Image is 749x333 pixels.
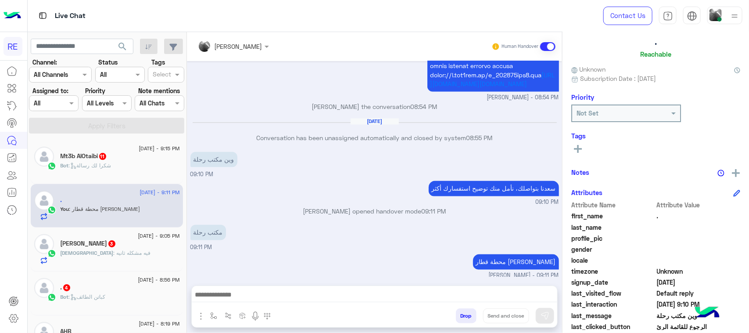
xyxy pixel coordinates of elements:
img: WhatsApp [47,162,56,170]
span: null [657,245,741,254]
span: last_name [571,223,655,232]
img: create order [239,312,246,319]
span: فيه مشكله ثانيه [114,250,151,256]
span: [DATE] - 9:11 PM [140,188,179,196]
button: Apply Filters [29,118,184,134]
img: tab [663,11,673,21]
span: You [61,206,69,212]
button: search [112,39,133,58]
h5: . [61,196,62,204]
img: defaultAdmin.png [34,191,54,210]
span: 08:55 PM [466,134,493,142]
img: add [732,169,740,177]
h6: Priority [571,93,594,101]
label: Tags [151,58,165,67]
h6: Reachable [640,50,671,58]
span: 09:10 PM [190,171,214,178]
img: send voice note [250,311,261,322]
span: : كباتن الطائف [69,293,106,300]
h5: . [61,284,71,291]
span: 09:10 PM [536,199,559,207]
p: Conversation has been unassigned automatically and closed by system [190,134,559,143]
span: Default reply [657,289,741,298]
p: 14/9/2025, 9:11 PM [190,225,226,240]
span: وين مكتب رحلة [657,311,741,320]
button: create order [236,308,250,323]
span: : شكرا لك رسالة [69,162,111,169]
label: Assigned to: [32,86,68,95]
span: الرجوع للقائمة الرئ [657,322,741,331]
button: Trigger scenario [221,308,236,323]
span: Bot [61,162,69,169]
span: 4 [63,284,70,291]
img: make a call [264,313,271,320]
span: محطة قطار الثمامه الرياض [69,206,140,212]
span: [PERSON_NAME] - 08:54 PM [487,94,559,102]
span: 3 [108,240,115,247]
h5: الله كريم [61,240,116,247]
button: Send and close [483,308,529,323]
span: [DATE] - 9:15 PM [139,145,179,152]
span: . [657,211,741,221]
h5: . [655,37,657,47]
span: Bot [61,293,69,300]
span: last_visited_flow [571,289,655,298]
span: Unknown [571,65,606,74]
p: Live Chat [55,10,86,22]
span: profile_pic [571,234,655,243]
h6: Tags [571,132,740,140]
span: 2025-09-14T18:10:28.588Z [657,300,741,309]
label: Channel: [32,58,57,67]
span: timezone [571,267,655,276]
span: [DEMOGRAPHIC_DATA] [61,250,114,256]
h6: [DATE] [351,119,399,125]
img: defaultAdmin.png [34,234,54,254]
span: 09:11 PM [190,244,212,251]
span: gender [571,245,655,254]
span: last_interaction [571,300,655,309]
img: send attachment [196,311,206,322]
img: WhatsApp [47,206,56,214]
img: WhatsApp [47,293,56,302]
span: [DATE] - 8:19 PM [139,320,179,328]
label: Status [98,58,118,67]
img: defaultAdmin.png [34,147,54,166]
label: Note mentions [138,86,180,95]
span: Subscription Date : [DATE] [580,74,656,83]
span: first_name [571,211,655,221]
span: null [657,256,741,265]
img: WhatsApp [47,249,56,258]
img: defaultAdmin.png [34,278,54,298]
small: Human Handover [502,43,538,50]
p: 14/9/2025, 9:10 PM [190,152,237,167]
span: last_clicked_button [571,322,655,331]
p: 14/9/2025, 9:10 PM [429,181,559,196]
span: locale [571,256,655,265]
span: [DATE] - 8:56 PM [138,276,179,284]
span: 09:11 PM [422,208,446,215]
span: 2025-09-12T15:39:02.391Z [657,278,741,287]
span: 08:54 PM [411,103,437,111]
p: 14/9/2025, 9:11 PM [473,254,559,270]
a: [URL][DOMAIN_NAME][DOMAIN_NAME] [430,71,555,88]
span: last_message [571,311,655,320]
button: select flow [207,308,221,323]
button: Drop [456,308,477,323]
h6: Notes [571,168,589,176]
h6: Attributes [571,188,602,196]
img: Logo [4,7,21,25]
img: tab [687,11,697,21]
img: userImage [710,9,722,21]
span: search [117,41,128,52]
h5: Mt3b AlOtaibi [61,152,107,160]
span: [DATE] - 9:05 PM [138,232,179,240]
img: tab [37,10,48,21]
span: signup_date [571,278,655,287]
p: [PERSON_NAME] opened handover mode [190,207,559,216]
span: 11 [99,153,106,160]
a: tab [659,7,677,25]
img: select flow [210,312,217,319]
a: Contact Us [603,7,652,25]
div: Select [151,69,171,81]
img: notes [717,170,724,177]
